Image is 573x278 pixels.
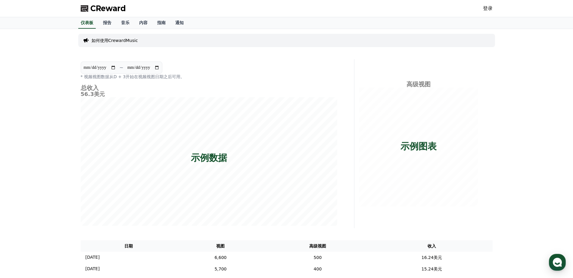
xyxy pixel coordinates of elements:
[90,4,126,13] font: CReward
[78,17,96,29] a: 仪表板
[116,17,134,29] a: 音乐
[191,152,227,163] font: 示例数据
[121,20,129,25] font: 音乐
[314,266,322,271] font: 400
[81,84,99,91] font: 总收入
[175,20,184,25] font: 通知
[86,255,100,260] font: [DATE]
[86,266,100,271] font: [DATE]
[134,17,152,29] a: 内容
[422,266,442,271] font: 15.24美元
[483,5,493,12] a: 登录
[422,255,442,260] font: 16.24美元
[92,37,138,43] a: 如何使用CrewardMusic
[103,20,111,25] font: 报告
[400,141,437,151] font: 示例图表
[152,17,170,29] a: 指南
[214,255,226,260] font: 6,600
[81,91,105,97] font: 56.3美元
[170,17,188,29] a: 通知
[81,20,93,25] font: 仪表板
[309,244,326,248] font: 高级视图
[214,266,226,271] font: 5,700
[98,17,116,29] a: 报告
[81,4,126,13] a: CReward
[428,244,436,248] font: 收入
[216,244,225,248] font: 视图
[139,20,148,25] font: 内容
[81,74,185,79] font: * 视频视图数据从D + 3开始在视频视图日期之后可用。
[92,38,138,43] font: 如何使用CrewardMusic
[483,5,493,11] font: 登录
[124,244,133,248] font: 日期
[157,20,166,25] font: 指南
[314,255,322,260] font: 500
[406,81,431,88] font: 高级视图
[120,65,123,70] font: ~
